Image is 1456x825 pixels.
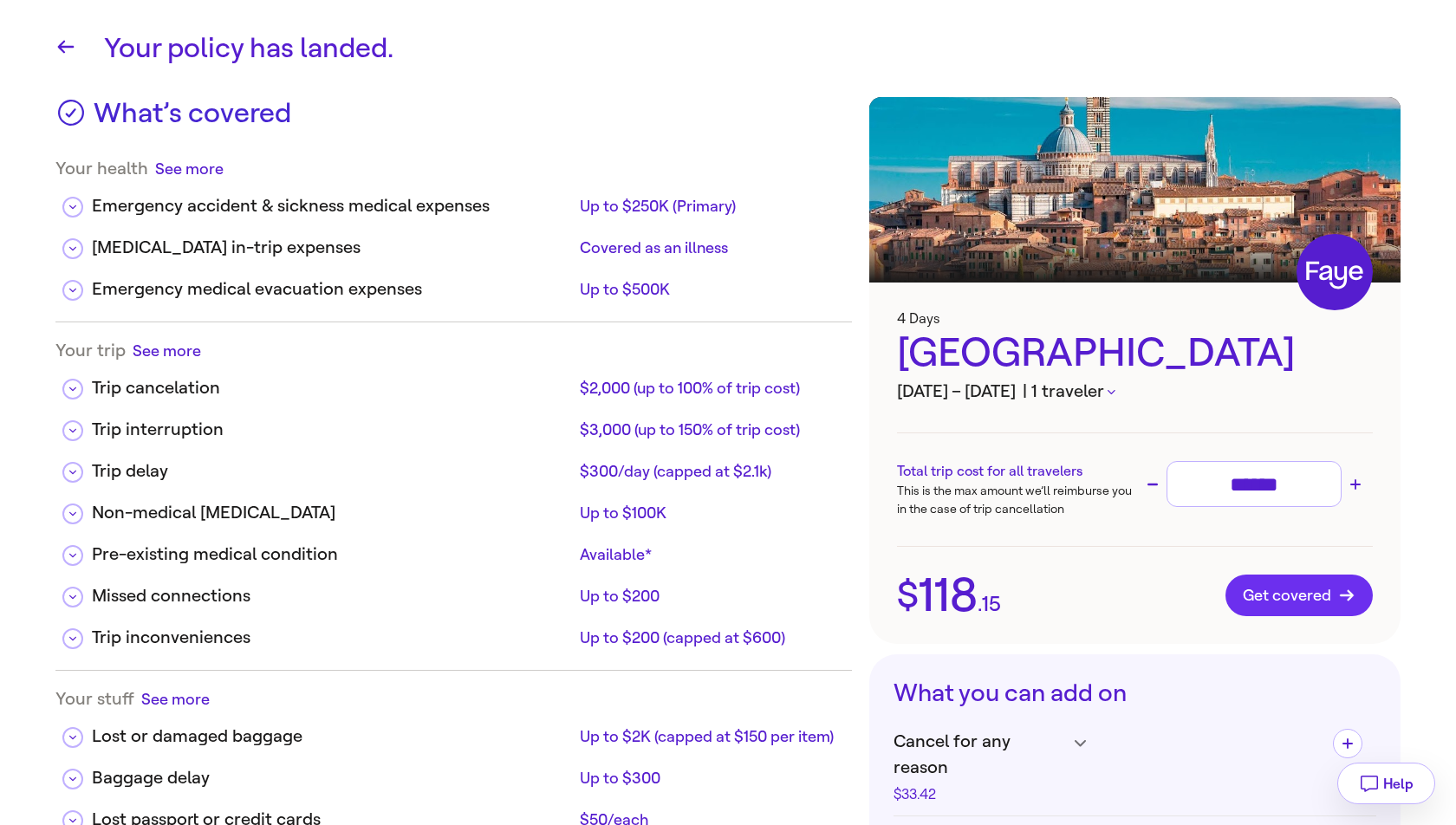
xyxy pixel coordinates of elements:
[55,361,852,403] div: Trip cancelation$2,000 (up to 100% of trip cost)
[55,158,852,179] div: Your health
[897,379,1373,405] h3: [DATE] – [DATE]
[897,328,1373,380] div: [GEOGRAPHIC_DATA]
[1174,469,1334,499] input: Trip cost
[92,193,573,219] div: Emergency accident & sickness medical expenses
[1383,776,1414,792] span: Help
[1337,763,1435,804] button: Help
[580,586,839,607] div: Up to $200
[92,625,573,651] div: Trip inconveniences
[894,729,1319,802] h4: Cancel for any reason$33.42
[55,445,852,486] div: Trip delay$300/day (capped at $2.1k)
[1225,575,1373,616] button: Get covered
[580,627,839,648] div: Up to $200 (capped at $600)
[580,544,839,565] div: Available*
[55,403,852,445] div: Trip interruption$3,000 (up to 150% of trip cost)
[894,729,1065,781] span: Cancel for any reason
[1023,379,1116,405] button: | 1 traveler
[894,679,1376,708] h3: What you can add on
[55,528,852,569] div: Pre-existing medical conditionAvailable*
[580,279,839,300] div: Up to $500K
[133,340,201,361] button: See more
[92,724,573,750] div: Lost or damaged baggage
[141,688,210,710] button: See more
[580,378,839,399] div: $2,000 (up to 100% of trip cost)
[1142,474,1163,495] button: Decrease trip cost
[580,768,839,789] div: Up to $300
[1243,587,1355,604] span: Get covered
[894,788,1065,802] div: $33.42
[580,419,839,440] div: $3,000 (up to 150% of trip cost)
[92,542,573,568] div: Pre-existing medical condition
[55,569,852,611] div: Missed connectionsUp to $200
[919,572,978,619] span: 118
[92,765,573,791] div: Baggage delay
[92,583,573,609] div: Missed connections
[897,577,919,614] span: $
[55,179,852,221] div: Emergency accident & sickness medical expensesUp to $250K (Primary)
[580,461,839,482] div: $300/day (capped at $2.1k)
[92,458,573,484] div: Trip delay
[1345,474,1366,495] button: Increase trip cost
[580,237,839,258] div: Covered as an illness
[155,158,224,179] button: See more
[55,486,852,528] div: Non-medical [MEDICAL_DATA]Up to $100K
[580,726,839,747] div: Up to $2K (capped at $150 per item)
[92,375,573,401] div: Trip cancelation
[94,97,291,140] h3: What’s covered
[92,500,573,526] div: Non-medical [MEDICAL_DATA]
[55,340,852,361] div: Your trip
[1333,729,1362,758] button: Add
[55,263,852,304] div: Emergency medical evacuation expensesUp to $500K
[92,417,573,443] div: Trip interruption
[897,461,1134,482] h3: Total trip cost for all travelers
[55,611,852,653] div: Trip inconveniencesUp to $200 (capped at $600)
[55,221,852,263] div: [MEDICAL_DATA] in-trip expensesCovered as an illness
[897,482,1134,518] p: This is the max amount we’ll reimburse you in the case of trip cancellation
[982,594,1001,614] span: 15
[55,688,852,710] div: Your stuff
[104,28,1401,69] h1: Your policy has landed.
[580,503,839,523] div: Up to $100K
[55,710,852,751] div: Lost or damaged baggageUp to $2K (capped at $150 per item)
[580,196,839,217] div: Up to $250K (Primary)
[92,235,573,261] div: [MEDICAL_DATA] in-trip expenses
[55,751,852,793] div: Baggage delayUp to $300
[897,310,1373,327] h3: 4 Days
[978,594,982,614] span: .
[92,276,573,302] div: Emergency medical evacuation expenses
